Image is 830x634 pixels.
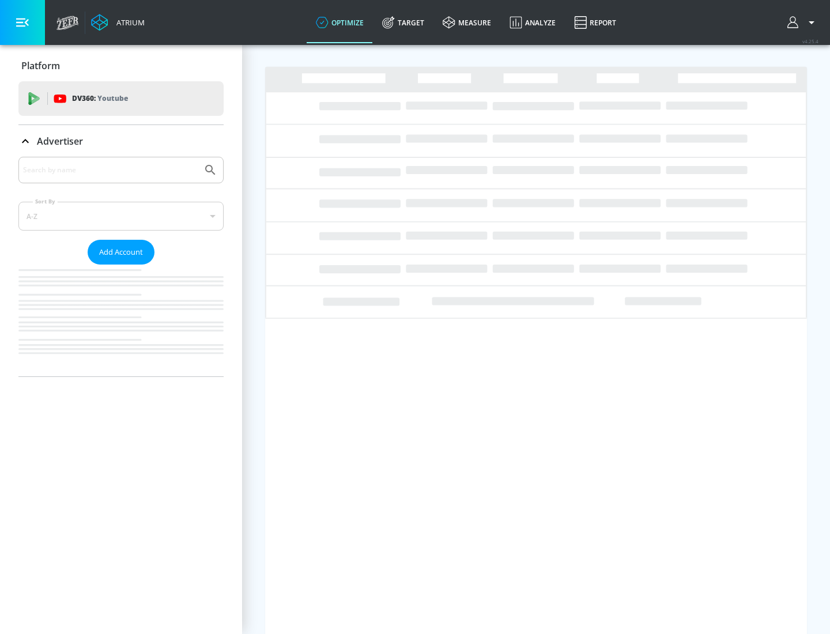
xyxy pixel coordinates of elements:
a: Atrium [91,14,145,31]
div: Advertiser [18,125,224,157]
div: Atrium [112,17,145,28]
div: Platform [18,50,224,82]
input: Search by name [23,163,198,178]
p: Advertiser [37,135,83,148]
p: DV360: [72,92,128,105]
span: Add Account [99,246,143,259]
a: Analyze [500,2,565,43]
button: Add Account [88,240,154,265]
label: Sort By [33,198,58,205]
a: optimize [307,2,373,43]
a: measure [433,2,500,43]
nav: list of Advertiser [18,265,224,376]
a: Report [565,2,625,43]
div: DV360: Youtube [18,81,224,116]
span: v 4.25.4 [802,38,818,44]
a: Target [373,2,433,43]
div: A-Z [18,202,224,231]
div: Advertiser [18,157,224,376]
p: Platform [21,59,60,72]
p: Youtube [97,92,128,104]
